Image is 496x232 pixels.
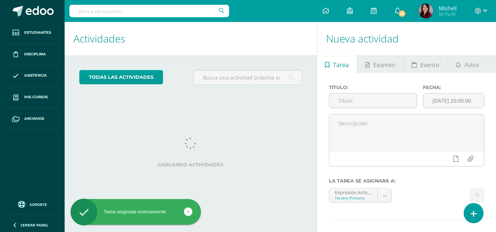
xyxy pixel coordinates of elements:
span: Archivos [24,116,44,122]
input: Título [329,93,417,108]
div: Expresión Artística 'A' [335,188,372,195]
a: Estudiantes [6,22,59,44]
img: cbe9f6b4582f730b6d53534ef3a95a26.png [419,4,433,18]
span: Aviso [464,56,479,74]
span: Asistencia [24,73,47,78]
label: Título: [329,85,417,90]
a: Mis cursos [6,86,59,108]
div: Tarea asignada exitosamente [70,209,201,215]
a: Tarea [317,55,357,73]
a: Disciplina [6,44,59,65]
div: Tercero Primaria [335,195,372,200]
input: Busca un usuario... [69,5,229,17]
a: Evento [403,55,447,73]
a: Aviso [448,55,487,73]
h1: Actividades [73,22,308,55]
h1: Nueva actividad [326,22,487,55]
span: Mi Perfil [439,11,457,17]
span: Estudiantes [24,30,51,36]
span: Mis cursos [24,94,48,100]
span: 25 [398,10,406,18]
label: Fecha: [423,85,484,90]
input: Busca una actividad próxima aquí... [194,70,301,85]
span: Mishell [439,4,457,12]
span: Evento [420,56,439,74]
a: Soporte [9,199,56,209]
span: Tarea [333,56,349,74]
a: Examen [357,55,403,73]
span: Cerrar panel [21,222,48,228]
span: Soporte [30,202,47,207]
span: Examen [373,56,395,74]
a: Asistencia [6,65,59,87]
a: todas las Actividades [79,70,163,84]
label: Cargando actividades [79,162,302,167]
label: La tarea se asignará a: [329,178,484,184]
a: Archivos [6,108,59,130]
a: Expresión Artística 'A'Tercero Primaria [329,188,392,202]
span: Disciplina [24,51,46,57]
input: Fecha de entrega [423,93,484,108]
